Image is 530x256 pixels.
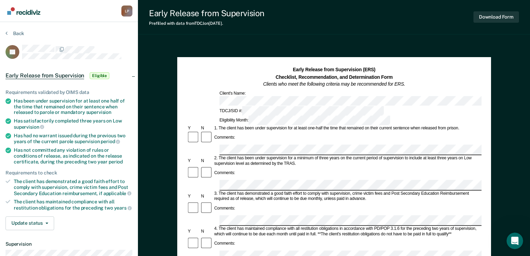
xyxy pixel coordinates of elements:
[109,159,123,164] span: period
[101,139,120,144] span: period
[14,147,132,164] div: Has not committed any violation of rules or conditions of release, as indicated on the release ce...
[200,229,213,234] div: N
[6,89,132,95] div: Requirements validated by OIMS data
[6,241,132,247] dt: Supervision
[187,229,200,234] div: Y
[86,109,111,115] span: supervision
[14,133,132,145] div: Has had no warrant issued during the previous two years of the current parole supervision
[14,118,132,130] div: Has satisfactorily completed three years on Low
[473,11,519,23] button: Download Form
[14,179,132,196] div: The client has demonstrated a good faith effort to comply with supervision, crime victim fees and...
[14,98,132,115] div: Has been under supervision for at least one half of the time that remained on their sentence when...
[121,6,132,17] div: L P
[6,72,84,79] span: Early Release from Supervision
[200,126,213,131] div: N
[276,74,393,79] strong: Checklist, Recommendation, and Determination Form
[187,194,200,199] div: Y
[6,170,132,176] div: Requirements to check
[103,191,131,196] span: applicable
[114,205,132,211] span: years
[90,72,109,79] span: Eligible
[14,199,132,211] div: The client has maintained compliance with all restitution obligations for the preceding two
[213,241,236,246] div: Comments:
[7,7,40,15] img: Recidiviz
[187,126,200,131] div: Y
[121,6,132,17] button: Profile dropdown button
[213,226,481,237] div: 4. The client has maintained compliance with all restitution obligations in accordance with PD/PO...
[213,156,481,167] div: 2. The client has been under supervision for a minimum of three years on the current period of su...
[6,30,24,36] button: Back
[187,159,200,164] div: Y
[14,124,44,130] span: supervision
[293,67,375,72] strong: Early Release from Supervision (ERS)
[218,106,385,116] div: TDCJ/SID #:
[213,135,236,140] div: Comments:
[263,82,405,87] em: Clients who meet the following criteria may be recommended for ERS.
[200,159,213,164] div: N
[149,21,264,26] div: Prefilled with data from TDCJ on [DATE] .
[149,8,264,18] div: Early Release from Supervision
[213,191,481,202] div: 3. The client has demonstrated a good faith effort to comply with supervision, crime victim fees ...
[218,116,391,125] div: Eligibility Month:
[6,216,54,230] button: Update status
[213,126,481,131] div: 1. The client has been under supervision for at least one-half the time that remained on their cu...
[507,233,523,249] iframe: Intercom live chat
[213,171,236,176] div: Comments:
[200,194,213,199] div: N
[213,206,236,211] div: Comments:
